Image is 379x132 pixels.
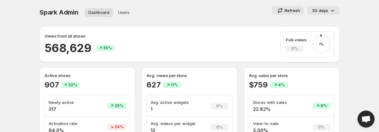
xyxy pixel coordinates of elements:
p: Avg. sales per store [249,72,334,79]
button: 30 days [307,6,340,15]
h4: 1 [151,106,201,112]
p: Activation rate [49,120,91,127]
p: Avg. videos per widget [151,120,201,127]
span: Dashboard [88,10,109,15]
span: 9% [321,103,327,108]
span: 0% [292,46,298,51]
span: 0% [216,104,223,109]
p: Stores with sales [253,99,298,105]
span: 22% [68,82,77,87]
h4: 317 [49,106,91,112]
span: 4% [278,82,285,87]
h4: 22.82% [253,106,298,112]
p: 30 days [312,7,328,14]
h2: 568,629 [45,40,91,56]
p: Views from all stores [45,33,85,39]
span: 0% [318,125,325,130]
button: User management [114,8,133,17]
h2: 627 [147,80,160,90]
p: Avg. active widgets [151,99,201,105]
span: 11% [171,82,178,87]
a: Open chat [358,111,375,128]
button: Dashboard overview [85,8,113,17]
span: 35% [103,45,112,51]
span: Users [118,10,129,15]
h2: $759 [249,80,268,90]
button: Refresh [272,6,304,15]
span: Spark Admin [39,9,78,16]
p: Full-views [286,37,306,43]
span: 25% [115,103,123,108]
p: Avg. views per store [147,72,232,79]
span: 0% [216,125,223,130]
p: View-to-sale [253,120,298,127]
p: Refresh [285,7,300,14]
h2: 907 [45,80,59,90]
span: 24% [115,124,123,129]
p: Newly active [49,99,91,105]
p: Active stores [45,72,130,79]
